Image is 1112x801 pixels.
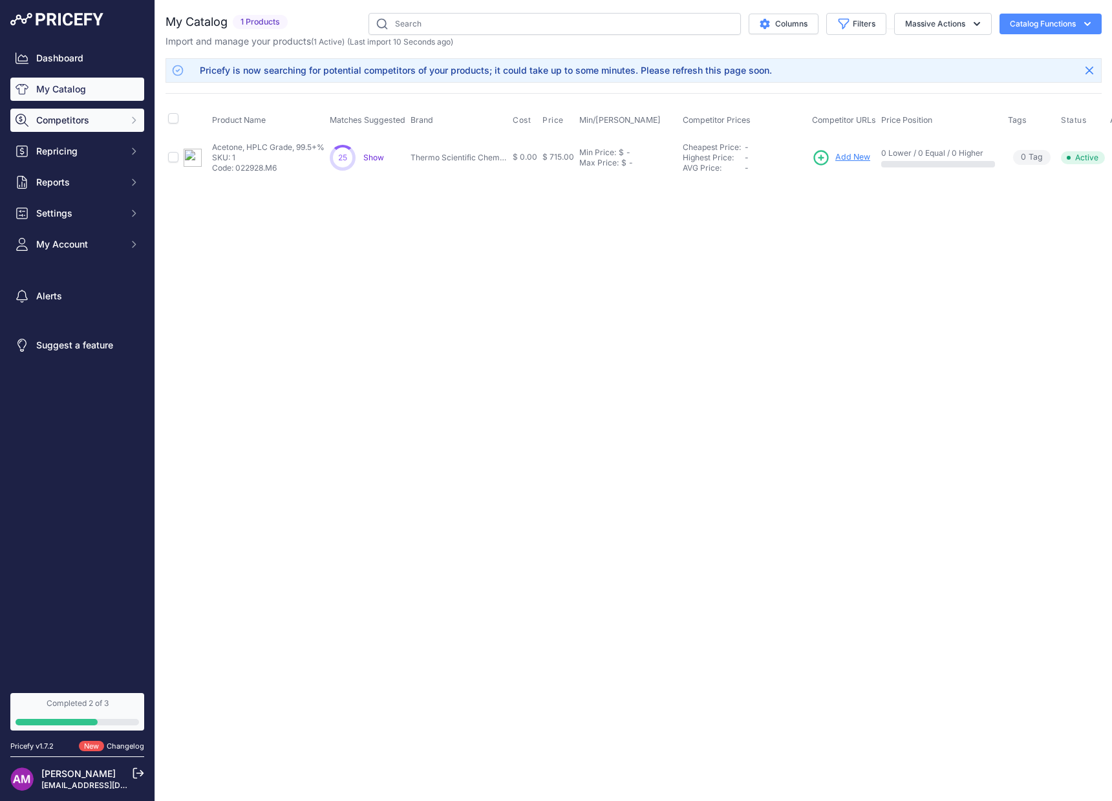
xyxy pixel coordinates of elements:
span: Price Position [881,115,932,125]
span: Competitor URLs [812,115,876,125]
button: Filters [826,13,886,35]
span: Price [542,115,564,125]
div: $ [619,147,624,158]
input: Search [369,13,741,35]
button: Status [1061,115,1089,125]
img: Pricefy Logo [10,13,103,26]
p: Acetone, HPLC Grade, 99.5+% [212,142,325,153]
span: - [745,163,749,173]
div: Highest Price: [683,153,745,163]
span: Status [1061,115,1087,125]
div: Completed 2 of 3 [16,698,139,709]
span: 1 Products [233,15,288,30]
div: Min Price: [579,147,616,158]
div: Max Price: [579,158,619,168]
span: My Account [36,238,121,251]
button: Catalog Functions [1000,14,1102,34]
span: 0 [1021,151,1026,164]
a: Show [363,153,384,162]
a: Changelog [107,742,144,751]
div: AVG Price: [683,163,745,173]
span: Add New [835,151,870,164]
p: Import and manage your products [166,35,453,48]
span: New [79,741,104,752]
span: Product Name [212,115,266,125]
span: Competitor Prices [683,115,751,125]
span: - [745,142,749,152]
a: Cheapest Price: [683,142,741,152]
div: - [624,147,630,158]
span: $ 0.00 [513,152,537,162]
button: Cost [513,115,533,125]
button: Columns [749,14,818,34]
span: Competitors [36,114,121,127]
h2: My Catalog [166,13,228,31]
button: Reports [10,171,144,194]
button: Close [1079,60,1100,81]
span: Tags [1008,115,1027,125]
a: Dashboard [10,47,144,70]
a: My Catalog [10,78,144,101]
span: Settings [36,207,121,220]
span: Active [1061,151,1105,164]
a: Completed 2 of 3 [10,693,144,731]
span: Min/[PERSON_NAME] [579,115,661,125]
div: - [626,158,633,168]
p: Code: 022928.M6 [212,163,325,173]
span: Reports [36,176,121,189]
button: Price [542,115,566,125]
nav: Sidebar [10,47,144,678]
span: Tag [1013,150,1051,165]
button: Massive Actions [894,13,992,35]
span: 25 [338,153,347,163]
div: Pricefy v1.7.2 [10,741,54,752]
p: 0 Lower / 0 Equal / 0 Higher [881,148,995,158]
a: Alerts [10,284,144,308]
button: Settings [10,202,144,225]
a: [PERSON_NAME] [41,768,116,779]
a: [EMAIL_ADDRESS][DOMAIN_NAME] [41,780,176,790]
a: Add New [812,149,870,167]
a: 1 Active [314,37,342,47]
button: My Account [10,233,144,256]
button: Competitors [10,109,144,132]
span: ( ) [311,37,345,47]
span: - [745,153,749,162]
span: Matches Suggested [330,115,405,125]
a: Suggest a feature [10,334,144,357]
span: Cost [513,115,531,125]
span: Brand [411,115,433,125]
span: $ 715.00 [542,152,574,162]
div: Pricefy is now searching for potential competitors of your products; it could take up to some min... [200,64,772,77]
p: Thermo Scientific Chemicals [411,153,508,163]
p: SKU: 1 [212,153,325,163]
div: $ [621,158,626,168]
span: Repricing [36,145,121,158]
span: (Last import 10 Seconds ago) [347,37,453,47]
button: Repricing [10,140,144,163]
